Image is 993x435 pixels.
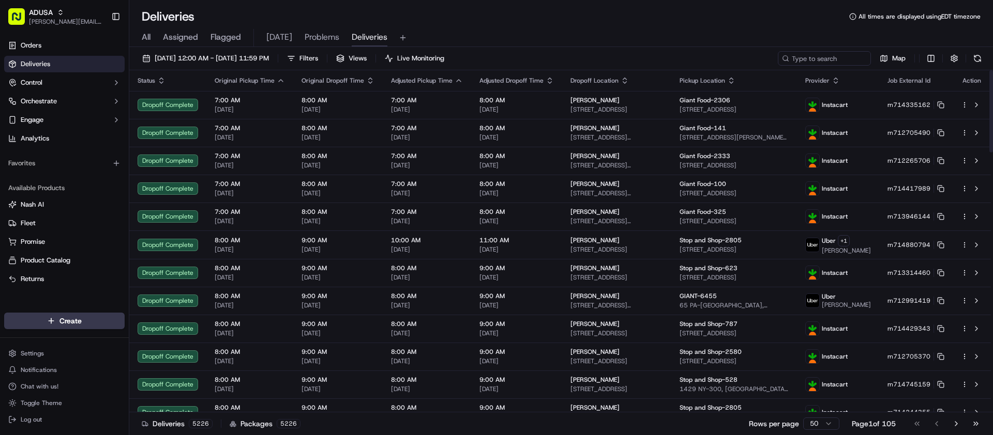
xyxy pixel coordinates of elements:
span: [STREET_ADDRESS][PERSON_NAME] [570,217,663,225]
span: 8:00 AM [391,348,463,356]
span: Instacart [822,157,848,165]
span: [DATE] [302,329,374,337]
span: [DATE] [302,385,374,393]
span: Notifications [21,366,57,374]
span: [STREET_ADDRESS] [680,189,789,197]
span: m713946144 [887,212,930,221]
span: 8:00 AM [479,96,554,104]
span: Giant Food-100 [680,180,726,188]
span: [PERSON_NAME] [570,348,620,356]
span: [STREET_ADDRESS] [570,245,663,254]
span: Deliveries [352,31,387,43]
span: m714335162 [887,101,930,109]
span: 8:00 AM [215,403,285,412]
button: m712991419 [887,297,944,305]
span: [DATE] [479,161,554,169]
span: Instacart [822,269,848,277]
span: [DATE] [215,161,285,169]
span: [DATE] [391,273,463,282]
span: [DATE] [302,357,374,365]
a: Returns [8,274,121,284]
span: 9:00 AM [479,264,554,272]
span: [DATE] [215,105,285,114]
button: m712705370 [887,352,944,361]
span: Assigned [163,31,198,43]
span: Deliveries [21,59,50,69]
button: Nash AI [4,196,125,213]
div: Packages [230,418,300,429]
button: Chat with us! [4,379,125,394]
button: Toggle Theme [4,396,125,410]
span: 8:00 AM [215,320,285,328]
span: [DATE] [391,105,463,114]
span: [PERSON_NAME] [570,236,620,244]
span: [DATE] [266,31,292,43]
span: 9:00 AM [479,320,554,328]
span: [PERSON_NAME] [570,320,620,328]
span: [DATE] [302,217,374,225]
input: Type to search [778,51,871,66]
span: [DATE] [479,273,554,282]
span: [STREET_ADDRESS] [570,385,663,393]
span: [DATE] [302,301,374,309]
span: 8:00 AM [215,348,285,356]
span: 7:00 AM [215,124,285,132]
span: Stop and Shop-623 [680,264,738,272]
span: [DATE] [215,273,285,282]
button: Refresh [970,51,985,66]
div: 5226 [277,419,300,428]
span: [DATE] [479,245,554,254]
span: Analytics [21,134,49,143]
span: [PERSON_NAME] [570,96,620,104]
span: [DATE] [215,301,285,309]
span: [DATE] [479,329,554,337]
span: 8:00 AM [302,208,374,216]
span: 7:00 AM [215,180,285,188]
span: m714244355 [887,408,930,416]
span: All [142,31,151,43]
button: Settings [4,346,125,361]
button: m712705490 [887,129,944,137]
span: [DATE] 12:00 AM - [DATE] 11:59 PM [155,54,269,63]
span: [DATE] [391,329,463,337]
button: ADUSA [29,7,53,18]
img: profile_instacart_ahold_partner.png [806,182,819,195]
span: 8:00 AM [215,292,285,300]
span: Filters [299,54,318,63]
span: m712991419 [887,297,930,305]
span: 8:00 AM [302,180,374,188]
span: [DATE] [215,189,285,197]
span: Returns [21,274,44,284]
span: 8:00 AM [391,264,463,272]
span: 9:00 AM [302,376,374,384]
button: m713314460 [887,269,944,277]
a: Analytics [4,130,125,147]
span: Views [349,54,367,63]
span: [DATE] [391,245,463,254]
span: Uber [822,237,836,245]
span: 7:00 AM [215,152,285,160]
button: Filters [282,51,323,66]
span: 8:00 AM [479,152,554,160]
span: 8:00 AM [391,320,463,328]
span: [DATE] [479,105,554,114]
span: Chat with us! [21,382,58,391]
button: Views [332,51,371,66]
img: profile_instacart_ahold_partner.png [806,98,819,112]
div: Available Products [4,180,125,196]
span: Instacart [822,408,848,416]
span: Create [59,316,82,326]
div: 5226 [189,419,213,428]
button: m712265706 [887,157,944,165]
span: [DATE] [479,217,554,225]
span: [STREET_ADDRESS] [680,217,789,225]
span: [STREET_ADDRESS][PERSON_NAME][PERSON_NAME] [680,133,789,142]
img: profile_instacart_ahold_partner.png [806,322,819,335]
span: Settings [21,349,44,358]
span: [PERSON_NAME] [570,264,620,272]
span: [PERSON_NAME] [822,301,871,309]
span: Live Monitoring [397,54,444,63]
a: Orders [4,37,125,54]
span: [STREET_ADDRESS] [680,245,789,254]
